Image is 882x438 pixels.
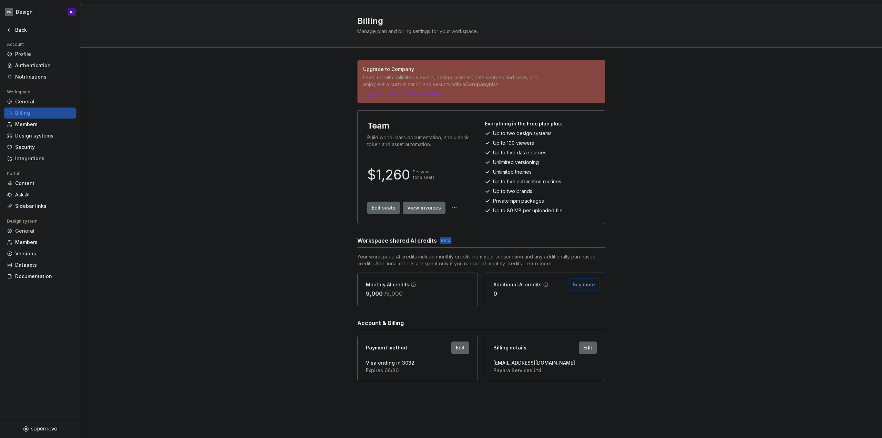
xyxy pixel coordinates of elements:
[583,344,592,351] span: Edit
[1,4,79,20] button: PSDesignIO
[493,188,532,195] p: Up to two brands
[15,73,73,80] div: Notifications
[4,170,22,178] div: Portal
[493,178,561,185] p: Up to five automation routines
[363,74,551,88] p: Level up with unlimited viewers, design systems, data sources and more, and enjoy extra customiza...
[4,60,76,71] a: Authentication
[4,259,76,271] a: Datasets
[4,153,76,164] a: Integrations
[568,278,599,291] button: Buy more
[367,171,410,179] p: $1,260
[366,289,383,298] p: 9,000
[485,120,595,127] p: Everything in the Free plan plus:
[15,98,73,105] div: General
[15,191,73,198] div: Ask AI
[451,342,469,354] a: Edit
[407,204,441,211] span: View invoices
[493,149,546,156] p: Up to five data sources
[5,8,13,16] div: PS
[372,204,396,211] span: Edit seats
[357,319,404,327] h3: Account & Billing
[4,217,40,225] div: Design system
[456,344,465,351] span: Edit
[4,248,76,259] a: Versions
[524,260,552,267] a: Learn more
[493,140,534,146] p: Up to 100 viewers
[4,88,33,96] div: Workspace
[579,342,597,354] a: Edit
[4,96,76,107] a: General
[493,289,497,298] p: 0
[4,108,76,119] a: Billing
[4,40,27,49] div: Account
[15,203,73,210] div: Sidebar links
[15,144,73,151] div: Security
[493,207,563,214] p: Up to 80 MB per uploaded file
[493,169,532,175] p: Unlimited themes
[15,273,73,280] div: Documentation
[4,237,76,248] a: Members
[357,253,605,267] span: Your workspace AI credits include monthly credits from your subscription and any additionally pur...
[4,178,76,189] a: Content
[357,236,437,245] h3: Workspace shared AI credits
[15,51,73,58] div: Profile
[15,239,73,246] div: Members
[4,271,76,282] a: Documentation
[493,359,597,366] span: [EMAIL_ADDRESS][DOMAIN_NAME]
[440,237,452,244] div: Beta
[16,9,33,16] div: Design
[357,16,597,27] h2: Billing
[4,201,76,212] a: Sidebar links
[493,344,526,351] span: Billing details
[4,189,76,200] a: Ask AI
[15,62,73,69] div: Authentication
[413,169,435,180] p: Per year for 3 seats
[4,142,76,153] a: Security
[465,81,489,87] strong: Company
[15,262,73,268] div: Datasets
[4,225,76,236] a: General
[493,159,539,166] p: Unlimited versioning
[15,132,73,139] div: Design systems
[4,119,76,130] a: Members
[15,110,73,116] div: Billing
[15,121,73,128] div: Members
[384,289,403,298] p: / 9,000
[367,202,400,214] button: Edit seats
[403,202,445,214] a: View invoices
[357,28,478,34] span: Manage plan and billing settings for your workspace.
[493,367,597,374] span: Payara Services Ltd
[15,180,73,187] div: Content
[4,130,76,141] a: Design systems
[573,281,595,288] span: Buy more
[366,344,407,351] span: Payment method
[493,281,542,288] p: Additional AI credits
[363,66,551,73] p: Upgrade to Company
[23,426,57,432] svg: Supernova Logo
[366,367,469,374] span: Expires 06/30
[493,197,544,204] p: Private npm packages
[4,24,76,35] a: Back
[363,91,402,98] button: Upgrade now
[15,27,73,33] div: Back
[15,155,73,162] div: Integrations
[366,359,469,366] span: Visa ending in 3032
[367,134,478,148] p: Build world-class documentation, and unlock token and asset automation.
[406,91,446,98] button: View all plans
[4,49,76,60] a: Profile
[70,9,74,15] div: IO
[367,120,389,131] p: Team
[15,227,73,234] div: General
[15,250,73,257] div: Versions
[4,71,76,82] a: Notifications
[493,130,552,137] p: Up to two design systems
[366,281,409,288] p: Monthly AI credits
